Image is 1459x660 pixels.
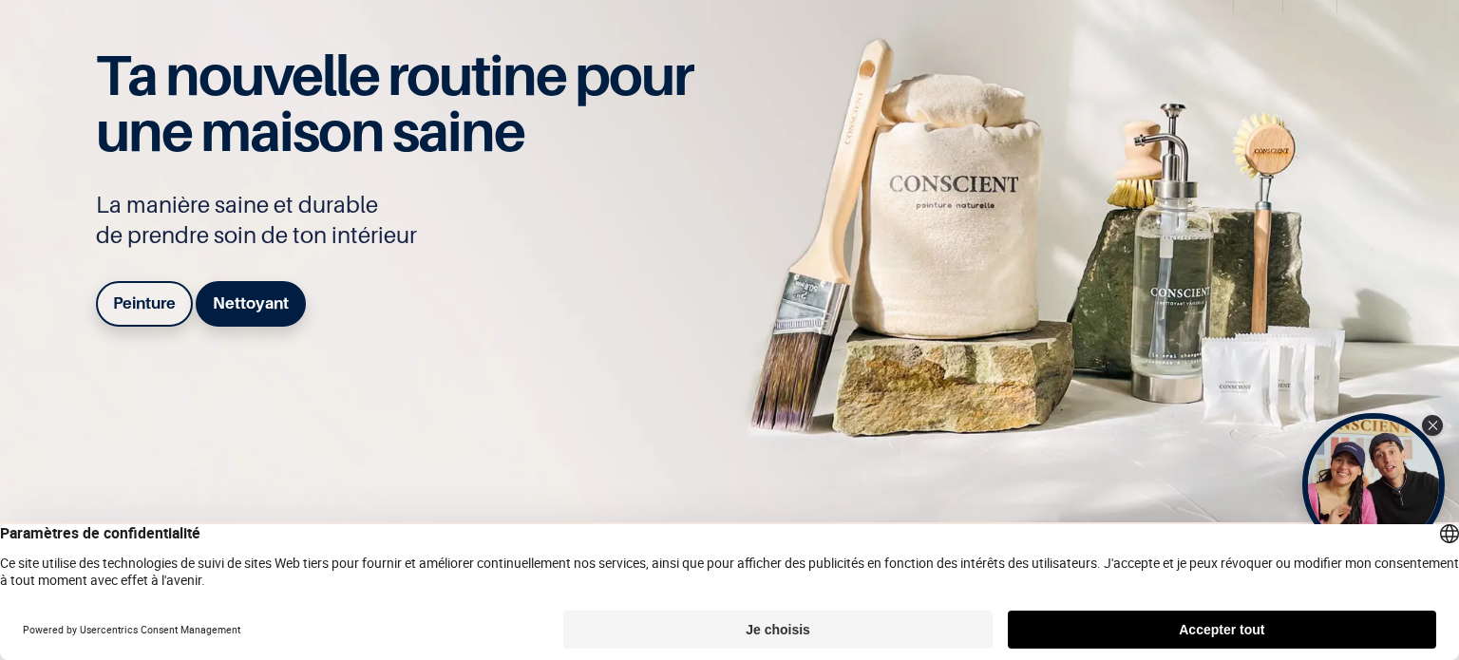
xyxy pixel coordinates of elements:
p: La manière saine et durable de prendre soin de ton intérieur [96,190,713,251]
a: Peinture [96,281,193,327]
button: Open chat widget [16,16,73,73]
div: Tolstoy bubble widget [1302,413,1445,556]
b: Nettoyant [213,293,289,312]
div: Open Tolstoy widget [1302,413,1445,556]
a: Nettoyant [196,281,306,327]
div: Open Tolstoy [1302,413,1445,556]
b: Peinture [113,293,176,312]
span: Ta nouvelle routine pour une maison saine [96,41,692,164]
div: Close Tolstoy widget [1422,415,1443,436]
